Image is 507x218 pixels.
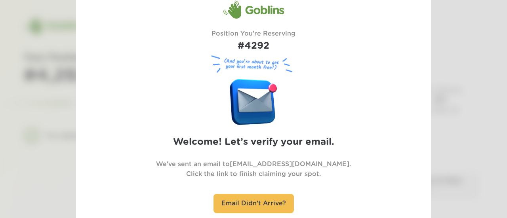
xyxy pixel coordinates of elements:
div: Position You're Reserving [212,29,295,53]
figure: (And you’re about to get your first month free!) [208,53,299,75]
div: Email Didn't Arrive? [213,194,294,213]
p: We've sent an email to [EMAIL_ADDRESS][DOMAIN_NAME] . Click the link to finish claiming your spot. [156,159,351,179]
h1: #4292 [212,39,295,53]
h2: Welcome! Let’s verify your email. [173,135,334,150]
